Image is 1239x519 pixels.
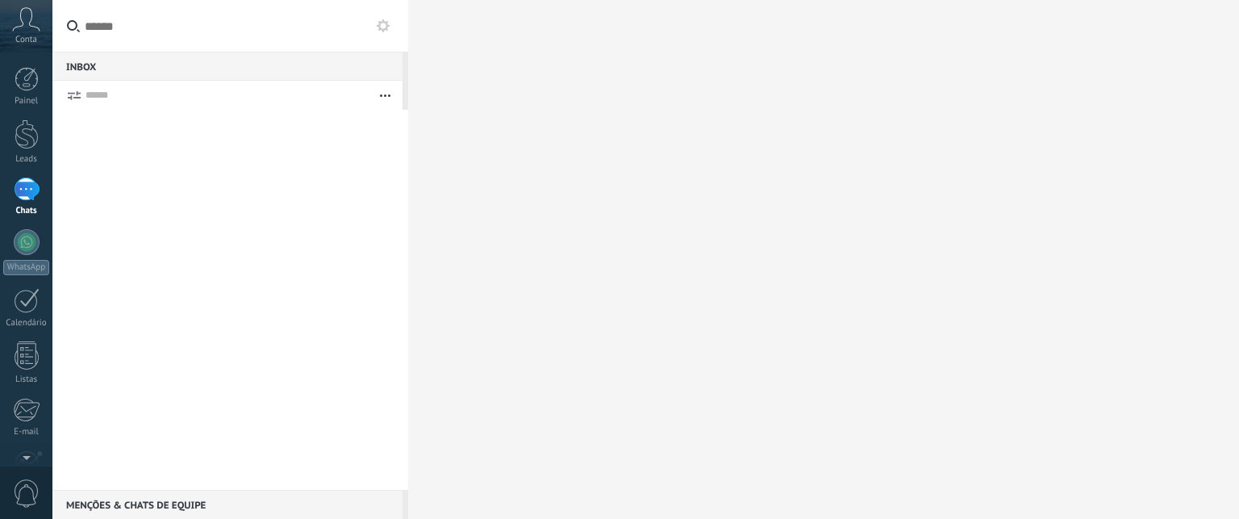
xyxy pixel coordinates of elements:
[368,81,403,110] button: Mais
[3,96,50,107] div: Painel
[3,206,50,216] div: Chats
[3,427,50,437] div: E-mail
[3,154,50,165] div: Leads
[3,375,50,385] div: Listas
[15,35,37,45] span: Conta
[52,490,403,519] div: Menções & Chats de equipe
[3,260,49,275] div: WhatsApp
[3,318,50,329] div: Calendário
[52,52,403,81] div: Inbox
